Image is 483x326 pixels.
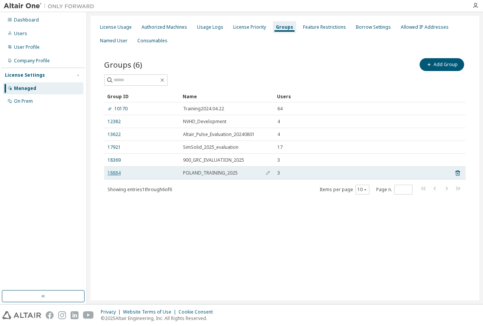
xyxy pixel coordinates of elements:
div: On Prem [14,98,33,104]
div: Website Terms of Use [123,309,178,315]
div: Feature Restrictions [303,24,346,30]
div: Managed [14,85,36,91]
span: Items per page [320,185,369,195]
div: License Priority [233,24,266,30]
button: Add Group [420,58,464,71]
a: 10170 [108,106,128,112]
div: Name [183,90,271,102]
span: Training2024.04.22 [183,106,224,112]
span: 3 [277,157,280,163]
div: Groups [276,24,293,30]
div: Group ID [107,90,177,102]
div: License Settings [5,72,45,78]
p: © 2025 Altair Engineering, Inc. All Rights Reserved. [101,315,217,321]
span: Groups (6) [104,59,142,70]
span: Page n. [376,185,412,195]
img: facebook.svg [46,311,54,319]
a: 12382 [108,119,121,125]
div: License Usage [100,24,132,30]
div: Allowed IP Addresses [401,24,449,30]
div: Cookie Consent [178,309,217,315]
span: POLAND_TRAINING_2025 [183,170,238,176]
img: altair_logo.svg [2,311,41,319]
div: Company Profile [14,58,50,64]
span: 17 [277,144,283,150]
div: Usage Logs [197,24,223,30]
a: 18369 [108,157,121,163]
div: User Profile [14,44,40,50]
span: 64 [277,106,283,112]
span: SimSolid_2025_evaluation [183,144,238,150]
div: Users [277,90,445,102]
span: 4 [277,131,280,138]
span: NVHD_Development [183,119,226,125]
button: 10 [357,187,368,193]
div: Privacy [101,309,123,315]
div: Borrow Settings [356,24,391,30]
img: youtube.svg [83,311,94,319]
img: instagram.svg [58,311,66,319]
span: 4 [277,119,280,125]
img: Altair One [4,2,98,10]
span: 900_GRC_EVALUATION_2025 [183,157,244,163]
div: Authorized Machines [142,24,187,30]
img: linkedin.svg [71,311,78,319]
span: Altair_Pulse_Evaluation_20240801 [183,131,255,138]
div: Named User [100,38,128,44]
span: 3 [277,170,280,176]
div: Consumables [137,38,168,44]
div: Dashboard [14,17,39,23]
a: 17921 [108,144,121,150]
a: 18884 [108,170,121,176]
span: Showing entries 1 through 6 of 6 [108,186,172,193]
div: Users [14,31,27,37]
a: 13622 [108,131,121,138]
